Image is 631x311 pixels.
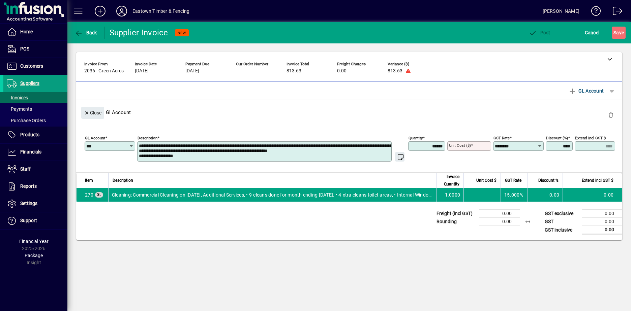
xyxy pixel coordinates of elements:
button: Back [73,27,99,39]
td: GST exclusive [541,210,582,218]
span: Invoice Quantity [441,173,459,188]
span: ost [529,30,550,35]
span: POS [20,46,29,51]
mat-label: GL Account [85,136,105,140]
span: Description [113,177,133,184]
td: Rounding [433,218,479,226]
a: Settings [3,195,67,212]
td: Cleaning: Commercial Cleaning on [DATE], Additional Services, • 9-cleans done for month ending [D... [108,188,437,202]
mat-label: GST rate [493,136,510,140]
button: Save [612,27,626,39]
span: Close [84,107,101,118]
span: Staff [20,166,31,172]
button: Profile [111,5,132,17]
app-page-header-button: Back [67,27,104,39]
div: Gl Account [76,100,622,125]
td: 0.00 [563,188,622,202]
mat-label: Discount (%) [546,136,568,140]
span: P [540,30,543,35]
a: Invoices [3,92,67,103]
td: Freight (incl GST) [433,210,479,218]
a: Logout [608,1,623,23]
span: Cleaning [85,192,93,198]
span: Extend incl GST $ [582,177,613,184]
span: 2036 - Green Acres [84,68,124,74]
span: Support [20,218,37,223]
span: Unit Cost $ [476,177,497,184]
a: Payments [3,103,67,115]
app-page-header-button: Close [80,109,106,115]
span: Discount % [538,177,559,184]
a: Products [3,127,67,143]
td: 1.0000 [437,188,463,202]
span: Package [25,253,43,258]
td: 0.00 [582,218,622,226]
span: NEW [178,31,186,35]
span: Settings [20,201,37,206]
span: Reports [20,183,37,189]
button: Close [81,107,104,119]
td: GST inclusive [541,226,582,234]
td: 0.00 [479,210,520,218]
span: Home [20,29,33,34]
td: 0.00 [582,210,622,218]
app-page-header-button: Delete [603,112,619,118]
a: Staff [3,161,67,178]
span: GST Rate [505,177,521,184]
span: Invoices [7,95,28,100]
a: Purchase Orders [3,115,67,126]
a: Customers [3,58,67,75]
span: [DATE] [135,68,149,74]
a: Knowledge Base [586,1,601,23]
span: Products [20,132,39,137]
span: - [236,68,237,74]
mat-label: Description [138,136,157,140]
td: 0.00 [582,226,622,234]
span: Payments [7,106,32,112]
a: Reports [3,178,67,195]
span: 0.00 [337,68,347,74]
button: Delete [603,107,619,123]
span: Back [74,30,97,35]
button: Cancel [583,27,601,39]
div: Supplier Invoice [110,27,168,38]
mat-label: Quantity [409,136,423,140]
span: S [613,30,616,35]
span: Financials [20,149,41,154]
div: [PERSON_NAME] [543,6,579,16]
td: GST [541,218,582,226]
span: GL [97,193,101,197]
span: Cancel [585,27,600,38]
span: Item [85,177,93,184]
td: 0.00 [479,218,520,226]
a: Home [3,24,67,40]
span: 813.63 [287,68,301,74]
span: Customers [20,63,43,69]
button: Post [527,27,552,39]
td: 0.00 [528,188,563,202]
a: Financials [3,144,67,161]
span: 813.63 [388,68,402,74]
mat-label: Unit Cost ($) [449,143,471,148]
a: Support [3,212,67,229]
span: [DATE] [185,68,199,74]
mat-label: Extend incl GST $ [575,136,606,140]
span: Purchase Orders [7,118,46,123]
td: 15.000% [501,188,528,202]
span: ave [613,27,624,38]
div: Eastown Timber & Fencing [132,6,189,16]
a: POS [3,41,67,58]
span: Financial Year [19,239,49,244]
button: Add [89,5,111,17]
span: Suppliers [20,80,39,86]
